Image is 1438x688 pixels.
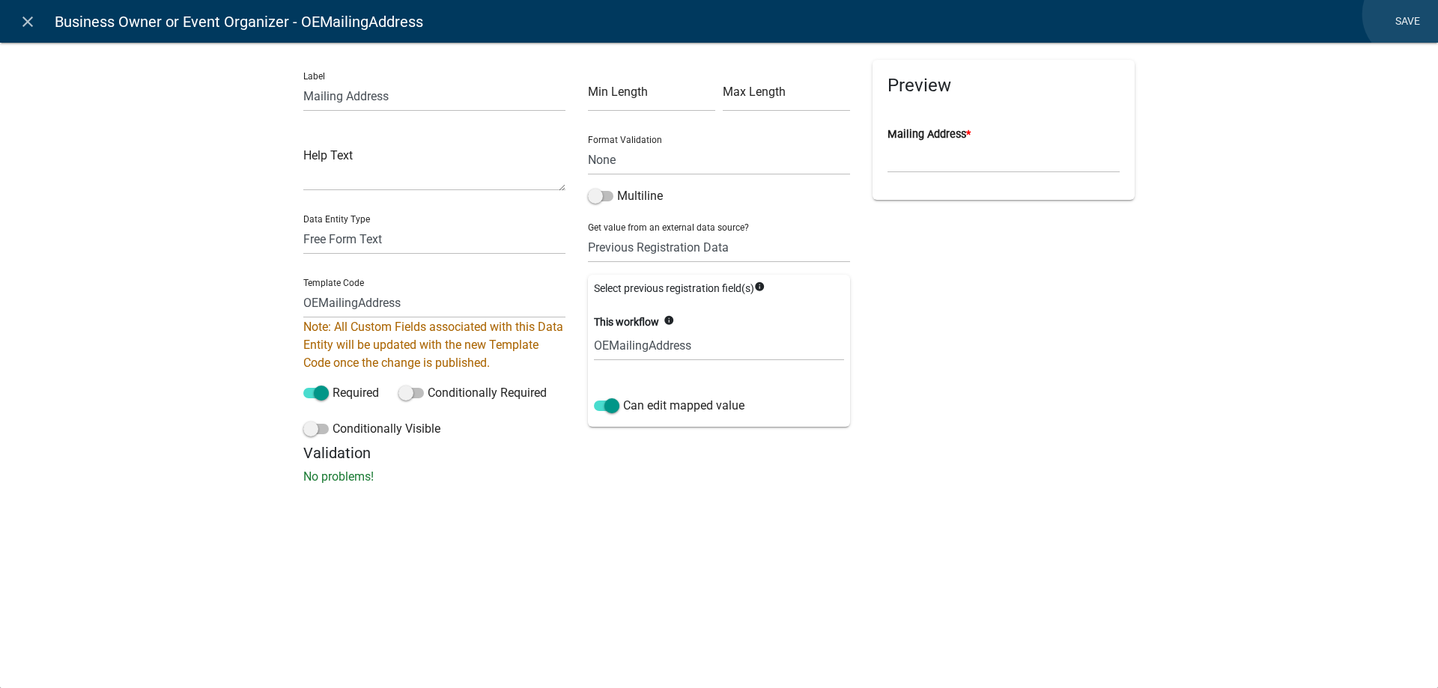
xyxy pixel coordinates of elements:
label: Can edit mapped value [594,397,744,415]
span: Select previous registration field(s) [594,282,765,294]
b: This workflow [594,316,659,328]
span: Business Owner or Event Organizer - OEMailingAddress [55,7,423,37]
a: Save [1389,7,1426,36]
label: Mailing Address [888,130,971,140]
i: close [19,13,37,31]
label: Conditionally Required [398,384,547,402]
label: Multiline [588,187,663,205]
div: Note: All Custom Fields associated with this Data Entity will be updated with the new Template Co... [303,318,565,372]
p: No problems! [303,468,1135,486]
label: Conditionally Visible [303,420,440,438]
h5: Preview [888,75,1120,97]
label: Required [303,384,379,402]
h5: Validation [303,444,1135,462]
i: info [754,281,765,292]
i: info [664,315,674,326]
